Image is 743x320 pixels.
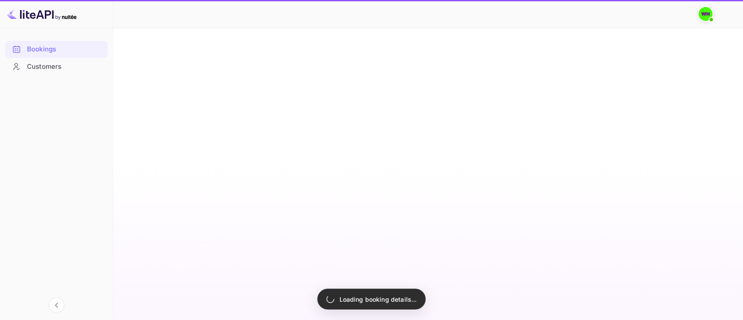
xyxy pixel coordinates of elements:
[49,297,64,313] button: Collapse navigation
[27,44,103,54] div: Bookings
[340,295,417,304] p: Loading booking details...
[7,7,77,21] img: LiteAPI logo
[5,58,108,75] div: Customers
[5,58,108,74] a: Customers
[699,7,713,21] img: walid harrass
[5,41,108,58] div: Bookings
[5,41,108,57] a: Bookings
[27,62,103,72] div: Customers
